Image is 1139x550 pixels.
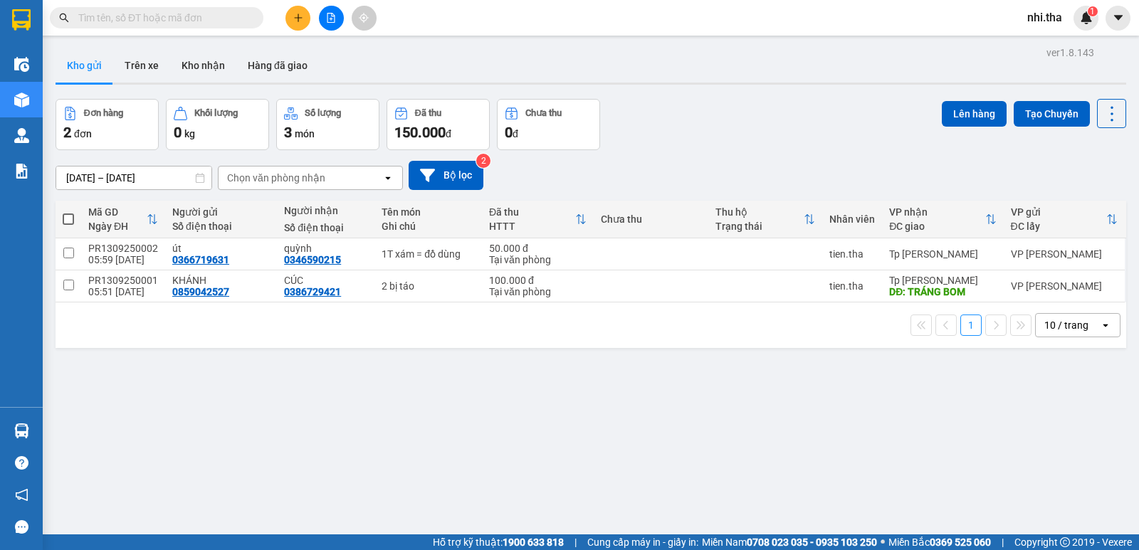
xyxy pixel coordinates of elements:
img: warehouse-icon [14,92,29,107]
span: Miền Nam [702,534,877,550]
div: Tại văn phòng [489,254,587,265]
img: warehouse-icon [14,57,29,72]
button: Hàng đã giao [236,48,319,83]
div: Tại văn phòng [489,286,587,297]
button: Trên xe [113,48,170,83]
span: | [1002,534,1004,550]
button: aim [352,6,377,31]
div: Tp [PERSON_NAME] [889,248,996,260]
div: VP [PERSON_NAME] [1011,248,1118,260]
th: Toggle SortBy [81,201,165,238]
svg: open [1100,319,1111,331]
div: 100.000 đ [489,275,587,286]
div: 0859042527 [172,286,229,297]
span: Hỗ trợ kỹ thuật: [433,534,564,550]
th: Toggle SortBy [1004,201,1125,238]
div: Ghi chú [382,221,475,232]
div: Trạng thái [715,221,804,232]
div: 05:59 [DATE] [88,254,158,265]
button: Lên hàng [942,101,1007,127]
div: Tên món [382,206,475,218]
div: VP [PERSON_NAME] [1011,280,1118,292]
div: ĐC giao [889,221,985,232]
span: message [15,520,28,534]
button: Đã thu150.000đ [387,99,490,150]
th: Toggle SortBy [882,201,1003,238]
div: 10 / trang [1044,318,1088,332]
th: Toggle SortBy [482,201,594,238]
span: 0 [505,124,513,141]
div: 0386729421 [284,286,341,297]
div: PR1309250001 [88,275,158,286]
span: đ [513,128,518,139]
img: solution-icon [14,164,29,179]
button: Khối lượng0kg [166,99,269,150]
img: icon-new-feature [1080,11,1093,24]
span: question-circle [15,456,28,470]
div: KHÁNH [172,275,270,286]
span: 2 [63,124,71,141]
div: CÚC [284,275,367,286]
div: Mã GD [88,206,147,218]
button: Tạo Chuyến [1014,101,1090,127]
div: 0346590215 [284,254,341,265]
span: 150.000 [394,124,446,141]
span: aim [359,13,369,23]
div: Chưa thu [525,108,562,118]
span: món [295,128,315,139]
span: ⚪️ [881,539,885,545]
div: ver 1.8.143 [1046,45,1094,60]
strong: 0708 023 035 - 0935 103 250 [747,536,877,548]
span: 0 [174,124,182,141]
div: Ngày ĐH [88,221,147,232]
div: VP gửi [1011,206,1106,218]
div: 50.000 đ [489,243,587,254]
button: Chưa thu0đ [497,99,600,150]
div: Chọn văn phòng nhận [227,171,325,185]
div: Người nhận [284,205,367,216]
span: 1 [1090,6,1095,16]
span: caret-down [1112,11,1125,24]
span: notification [15,488,28,502]
th: Toggle SortBy [708,201,823,238]
button: Bộ lọc [409,161,483,190]
div: 05:51 [DATE] [88,286,158,297]
button: file-add [319,6,344,31]
div: Khối lượng [194,108,238,118]
div: út [172,243,270,254]
div: Số điện thoại [284,222,367,233]
span: | [574,534,577,550]
sup: 1 [1088,6,1098,16]
input: Tìm tên, số ĐT hoặc mã đơn [78,10,246,26]
div: 0366719631 [172,254,229,265]
div: HTTT [489,221,575,232]
span: plus [293,13,303,23]
div: Đã thu [489,206,575,218]
span: Cung cấp máy in - giấy in: [587,534,698,550]
div: quỳnh [284,243,367,254]
div: Chưa thu [601,213,701,225]
strong: 0369 525 060 [930,536,991,548]
span: kg [184,128,195,139]
strong: 1900 633 818 [503,536,564,548]
input: Select a date range. [56,166,211,189]
div: Số lượng [305,108,341,118]
span: search [59,13,69,23]
button: Kho gửi [56,48,113,83]
span: copyright [1060,537,1070,547]
button: Đơn hàng2đơn [56,99,159,150]
div: ĐC lấy [1011,221,1106,232]
span: đ [446,128,451,139]
span: file-add [326,13,336,23]
img: warehouse-icon [14,423,29,438]
button: caret-down [1106,6,1130,31]
div: Số điện thoại [172,221,270,232]
button: Kho nhận [170,48,236,83]
span: đơn [74,128,92,139]
button: 1 [960,314,982,336]
div: Nhân viên [829,213,875,225]
div: DĐ: TRÁNG BOM [889,286,996,297]
svg: open [382,172,394,184]
div: 1T xám = đồ dùng [382,248,475,260]
div: PR1309250002 [88,243,158,254]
